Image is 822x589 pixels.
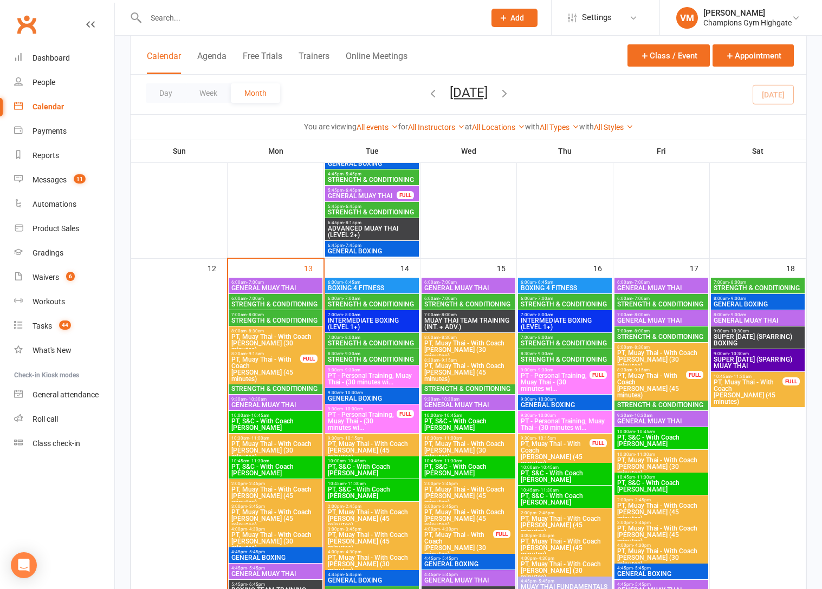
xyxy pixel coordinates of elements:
[732,374,752,379] span: - 11:30am
[632,312,650,317] span: - 8:00am
[249,459,269,463] span: - 11:30am
[208,259,227,277] div: 12
[327,160,417,167] span: GENERAL BOXING
[617,413,706,418] span: 9:30am
[327,301,417,307] span: STRENGTH & CONDITIONING
[231,413,320,418] span: 10:00am
[520,493,610,506] span: PT, S&C - With Coach [PERSON_NAME]
[228,140,324,162] th: Mon
[327,285,417,291] span: BOXING 4 FITNESS
[594,123,633,132] a: All Styles
[327,351,417,356] span: 8:30am
[424,385,513,392] span: STRENGTH & CONDITIONING
[231,317,320,324] span: STRENGTH & CONDITIONING
[713,301,802,307] span: GENERAL BOXING
[33,151,59,160] div: Reports
[632,280,650,285] span: - 7:00am
[424,481,513,486] span: 2:00pm
[617,452,706,457] span: 10:30am
[231,459,320,463] span: 10:45am
[520,402,610,408] span: GENERAL BOXING
[14,265,114,290] a: Waivers 6
[344,220,361,225] span: - 8:15pm
[397,191,414,199] div: FULL
[420,140,517,162] th: Wed
[343,312,360,317] span: - 8:00am
[424,463,513,476] span: PT, S&C - With Coach [PERSON_NAME]
[536,296,553,301] span: - 7:00am
[327,209,417,215] span: STRENGTH & CONDITIONING
[247,481,265,486] span: - 2:45pm
[632,296,650,301] span: - 7:00am
[247,312,264,317] span: - 8:00am
[520,356,610,363] span: STRENGTH & CONDITIONING
[520,368,590,372] span: 9:00am
[304,259,323,277] div: 13
[635,475,655,480] span: - 11:30am
[327,296,417,301] span: 6:00am
[713,296,802,301] span: 8:00am
[33,273,59,282] div: Waivers
[66,272,75,281] span: 6
[13,11,40,38] a: Clubworx
[520,418,610,431] span: PT - Personal Training, Muay Thai - (30 minutes wi...
[186,83,231,103] button: Week
[231,83,280,103] button: Month
[613,140,710,162] th: Fri
[520,441,590,467] span: PT, Muay Thai - With Coach [PERSON_NAME] (45 minutes)
[131,140,228,162] th: Sun
[14,143,114,168] a: Reports
[14,217,114,241] a: Product Sales
[536,511,554,515] span: - 2:45pm
[536,335,553,340] span: - 8:00am
[14,290,114,314] a: Workouts
[536,312,553,317] span: - 8:00am
[231,356,301,382] span: PT, Muay Thai - With Coach [PERSON_NAME] (45 minutes)
[520,511,610,515] span: 2:00pm
[14,95,114,119] a: Calendar
[439,335,457,340] span: - 8:30am
[231,504,320,509] span: 3:00pm
[327,340,417,346] span: STRENGTH & CONDITIONING
[520,285,610,291] span: BOXING 4 FITNESS
[344,172,361,176] span: - 5:45pm
[14,383,114,407] a: General attendance kiosk mode
[497,259,516,277] div: 15
[439,397,459,402] span: - 10:30am
[344,243,361,248] span: - 7:45pm
[439,312,457,317] span: - 8:00am
[525,122,540,131] strong: with
[582,5,612,30] span: Settings
[231,385,320,392] span: STRENGTH & CONDITIONING
[617,345,706,350] span: 8:00am
[439,358,457,363] span: - 9:15am
[442,413,462,418] span: - 10:45am
[14,241,114,265] a: Gradings
[33,322,52,330] div: Tasks
[343,390,363,395] span: - 10:30am
[327,459,417,463] span: 10:00am
[617,372,687,398] span: PT, Muay Thai - With Coach [PERSON_NAME] (45 minutes)
[520,335,610,340] span: 7:00am
[729,312,746,317] span: - 9:00am
[713,285,802,291] span: STRENGTH & CONDITIONING
[686,371,703,379] div: FULL
[520,317,610,330] span: INTERMEDIATE BOXING (LEVEL 1+)
[703,18,792,28] div: Champions Gym Highgate
[231,333,320,353] span: PT, Muay Thai - With Coach [PERSON_NAME] (30 minutes)
[327,243,417,248] span: 6:45pm
[231,463,320,476] span: PT, S&C - With Coach [PERSON_NAME]
[520,372,590,392] span: PT - Personal Training, Muay Thai - (30 minutes wi...
[357,123,398,132] a: All events
[33,175,67,184] div: Messages
[729,351,749,356] span: - 10:30am
[617,520,706,525] span: 3:00pm
[690,259,709,277] div: 17
[397,410,414,418] div: FULL
[424,486,513,506] span: PT, Muay Thai - With Coach [PERSON_NAME] (45 minutes)
[14,192,114,217] a: Automations
[424,340,513,359] span: PT, Muay Thai - With Coach [PERSON_NAME] (30 minutes)
[520,470,610,483] span: PT, S&C - With Coach [PERSON_NAME]
[247,296,264,301] span: - 7:00am
[146,83,186,103] button: Day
